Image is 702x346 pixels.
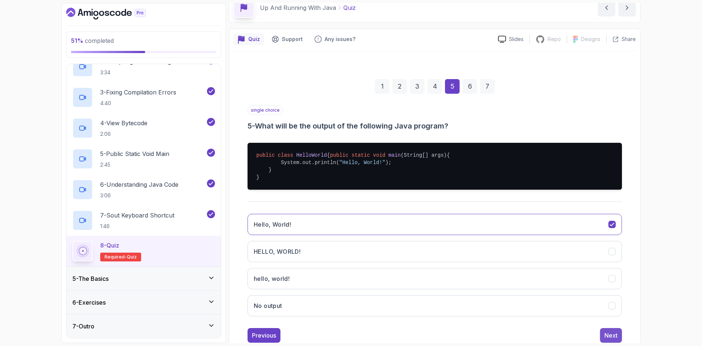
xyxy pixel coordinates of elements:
[71,37,83,44] span: 51 %
[581,36,600,43] p: Designs
[100,211,174,220] p: 7 - Sout Keyboard Shortcut
[67,315,221,338] button: 7-Outro
[352,152,370,158] span: static
[72,241,215,261] button: 8-QuizRequired-quiz
[492,36,529,43] a: Slides
[260,3,336,12] p: Up And Running With Java
[343,3,356,12] p: Quiz
[100,241,119,250] p: 8 - Quiz
[248,295,622,316] button: No output
[388,152,401,158] span: main
[375,79,389,94] div: 1
[254,247,301,256] h3: HELLO, WORLD!
[401,152,447,158] span: (String[] args)
[339,160,385,165] span: "Hello, World!"
[100,161,169,168] p: 2:45
[248,143,622,190] pre: { { System.out.println( ); } }
[100,100,176,107] p: 4:40
[100,192,178,199] p: 3:06
[100,119,147,127] p: 4 - View Bytecode
[100,88,176,97] p: 3 - Fixing Compilation Errors
[100,180,178,189] p: 6 - Understanding Java Code
[66,8,163,19] a: Dashboard
[267,33,307,45] button: Support button
[480,79,495,94] div: 7
[278,152,293,158] span: class
[254,274,290,283] h3: hello, world!
[100,149,169,158] p: 5 - Public Static Void Main
[248,105,283,115] p: single choice
[72,56,215,77] button: 2-Compiling And Running Via Terminal3:34
[248,214,622,235] button: Hello, World!
[72,210,215,231] button: 7-Sout Keyboard Shortcut1:46
[72,87,215,108] button: 3-Fixing Compilation Errors4:40
[67,267,221,290] button: 5-The Basics
[72,179,215,200] button: 6-Understanding Java Code3:06
[548,36,561,43] p: Repo
[445,79,460,94] div: 5
[248,268,622,289] button: hello, world!
[72,149,215,169] button: 5-Public Static Void Main2:45
[248,241,622,262] button: HELLO, WORLD!
[72,274,109,283] h3: 5 - The Basics
[100,69,205,76] p: 3:34
[606,36,636,43] button: Share
[254,301,282,310] h3: No output
[254,220,291,229] h3: Hello, World!
[325,36,355,43] p: Any issues?
[71,37,114,44] span: completed
[427,79,442,94] div: 4
[604,331,618,340] div: Next
[248,121,622,131] h3: 5 - What will be the output of the following Java program?
[67,291,221,314] button: 6-Exercises
[127,254,137,260] span: quiz
[310,33,360,45] button: Feedback button
[330,152,348,158] span: public
[373,152,385,158] span: void
[410,79,424,94] div: 3
[100,130,147,138] p: 2:06
[234,33,264,45] button: quiz button
[463,79,477,94] div: 6
[100,223,174,230] p: 1:46
[105,254,127,260] span: Required-
[622,36,636,43] p: Share
[392,79,407,94] div: 2
[600,328,622,343] button: Next
[72,322,94,331] h3: 7 - Outro
[282,36,303,43] p: Support
[252,331,276,340] div: Previous
[248,36,260,43] p: Quiz
[296,152,327,158] span: HelloWorld
[509,36,524,43] p: Slides
[256,152,275,158] span: public
[72,118,215,138] button: 4-View Bytecode2:06
[248,328,280,343] button: Previous
[72,298,106,307] h3: 6 - Exercises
